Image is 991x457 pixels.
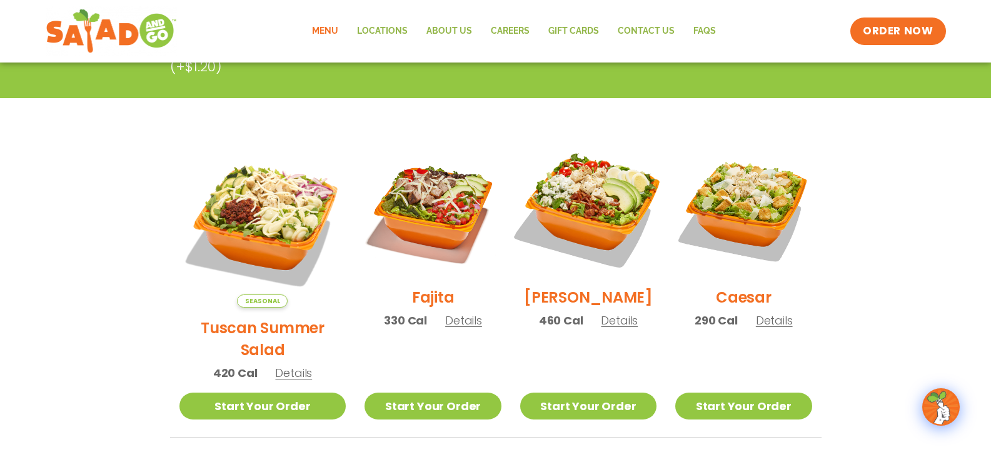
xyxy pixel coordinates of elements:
img: Product photo for Fajita Salad [365,141,501,277]
span: 290 Cal [695,312,738,329]
a: GIFT CARDS [539,17,608,46]
img: new-SAG-logo-768×292 [46,6,178,56]
span: 330 Cal [384,312,427,329]
h2: [PERSON_NAME] [524,286,653,308]
a: Contact Us [608,17,684,46]
span: 420 Cal [213,364,258,381]
span: Details [756,313,793,328]
h2: Tuscan Summer Salad [179,317,346,361]
span: Details [601,313,638,328]
a: Locations [348,17,417,46]
a: Start Your Order [520,393,656,419]
span: ORDER NOW [863,24,933,39]
img: Product photo for Caesar Salad [675,141,812,277]
a: Start Your Order [675,393,812,419]
a: About Us [417,17,481,46]
span: Details [445,313,482,328]
img: wpChatIcon [923,389,958,424]
a: Start Your Order [365,393,501,419]
span: 460 Cal [539,312,583,329]
span: Seasonal [237,294,288,308]
h2: Caesar [716,286,772,308]
img: Product photo for Cobb Salad [508,129,668,289]
a: Start Your Order [179,393,346,419]
a: FAQs [684,17,725,46]
nav: Menu [303,17,725,46]
a: Menu [303,17,348,46]
span: Details [275,365,312,381]
h2: Fajita [412,286,455,308]
a: ORDER NOW [850,18,945,45]
img: Product photo for Tuscan Summer Salad [179,141,346,308]
a: Careers [481,17,539,46]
